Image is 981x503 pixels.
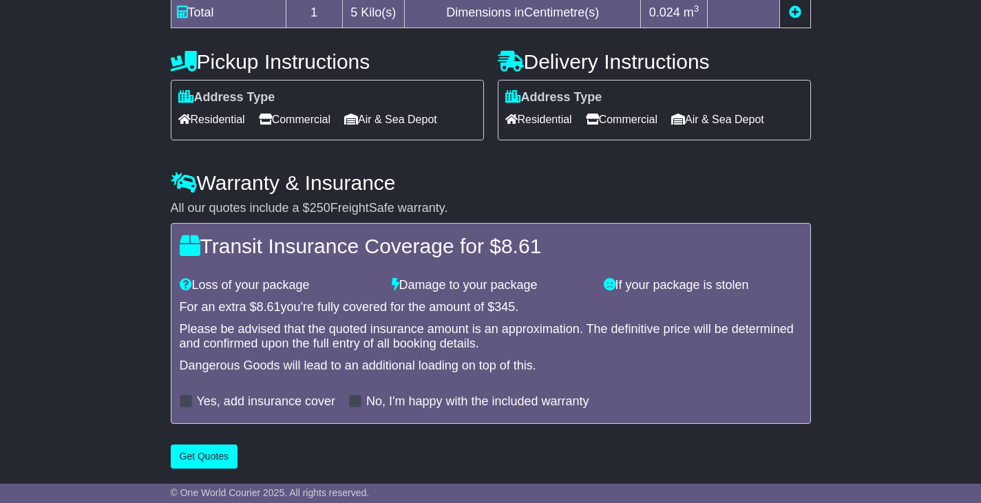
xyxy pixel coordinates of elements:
[259,109,330,130] span: Commercial
[180,300,802,315] div: For an extra $ you're fully covered for the amount of $ .
[171,50,484,73] h4: Pickup Instructions
[366,394,589,409] label: No, I'm happy with the included warranty
[344,109,437,130] span: Air & Sea Depot
[257,300,281,314] span: 8.61
[385,278,597,293] div: Damage to your package
[180,358,802,374] div: Dangerous Goods will lead to an additional loading on top of this.
[694,3,699,14] sup: 3
[494,300,515,314] span: 345
[180,322,802,352] div: Please be advised that the quoted insurance amount is an approximation. The definitive price will...
[789,6,801,19] a: Add new item
[586,109,657,130] span: Commercial
[671,109,764,130] span: Air & Sea Depot
[684,6,699,19] span: m
[171,445,238,469] button: Get Quotes
[171,487,370,498] span: © One World Courier 2025. All rights reserved.
[173,278,385,293] div: Loss of your package
[180,235,802,257] h4: Transit Insurance Coverage for $
[597,278,809,293] div: If your package is stolen
[171,171,811,194] h4: Warranty & Insurance
[501,235,541,257] span: 8.61
[178,90,275,105] label: Address Type
[350,6,357,19] span: 5
[178,109,245,130] span: Residential
[171,201,811,216] div: All our quotes include a $ FreightSafe warranty.
[197,394,335,409] label: Yes, add insurance cover
[310,201,330,215] span: 250
[649,6,680,19] span: 0.024
[505,90,602,105] label: Address Type
[498,50,811,73] h4: Delivery Instructions
[505,109,572,130] span: Residential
